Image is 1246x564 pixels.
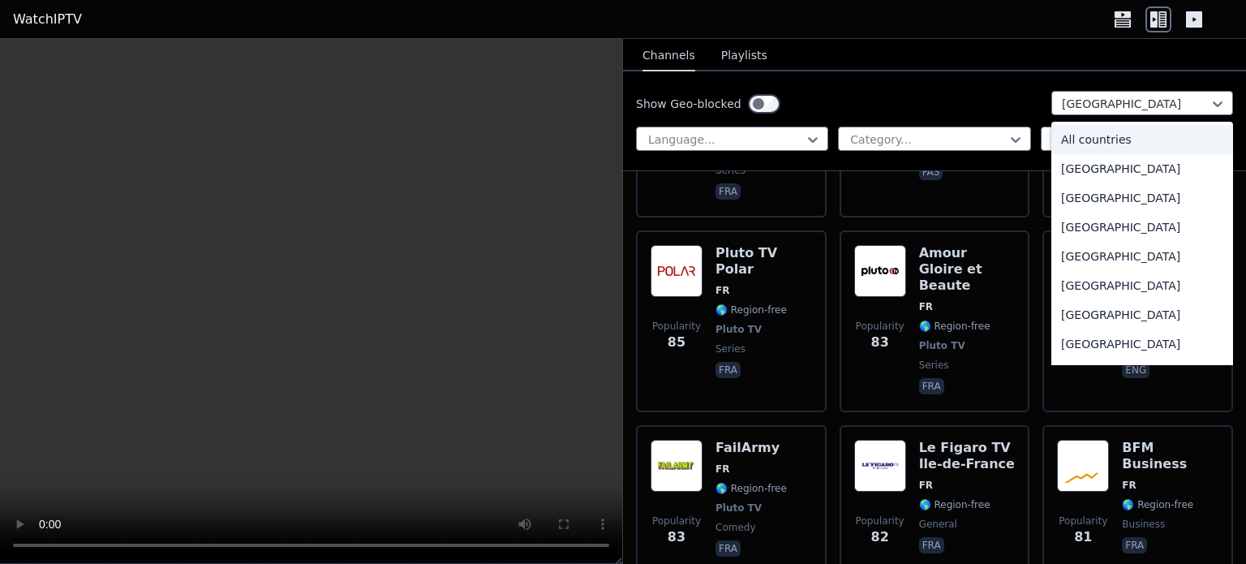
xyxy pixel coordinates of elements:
[715,362,741,378] p: fra
[1051,125,1233,154] div: All countries
[1051,329,1233,359] div: [GEOGRAPHIC_DATA]
[651,440,702,492] img: FailArmy
[854,245,906,297] img: Amour Gloire et Beaute
[668,527,685,547] span: 83
[715,342,745,355] span: series
[642,41,695,71] button: Channels
[1051,213,1233,242] div: [GEOGRAPHIC_DATA]
[871,527,889,547] span: 82
[668,333,685,352] span: 85
[13,10,82,29] a: WatchIPTV
[919,300,933,313] span: FR
[715,463,729,476] span: FR
[1051,154,1233,183] div: [GEOGRAPHIC_DATA]
[715,521,756,534] span: comedy
[652,320,701,333] span: Popularity
[919,518,957,531] span: general
[856,514,904,527] span: Popularity
[715,440,787,456] h6: FailArmy
[919,378,944,394] p: fra
[636,96,741,112] label: Show Geo-blocked
[652,514,701,527] span: Popularity
[1122,440,1218,472] h6: BFM Business
[919,359,949,372] span: series
[1051,300,1233,329] div: [GEOGRAPHIC_DATA]
[651,245,702,297] img: Pluto TV Polar
[1051,271,1233,300] div: [GEOGRAPHIC_DATA]
[919,479,933,492] span: FR
[1122,362,1149,378] p: eng
[919,164,943,180] p: fas
[1122,537,1147,553] p: fra
[715,284,729,297] span: FR
[1057,440,1109,492] img: BFM Business
[715,482,787,495] span: 🌎 Region-free
[1122,498,1193,511] span: 🌎 Region-free
[1122,518,1165,531] span: business
[1122,479,1136,492] span: FR
[1074,527,1092,547] span: 81
[919,440,1016,472] h6: Le Figaro TV Ile-de-France
[919,498,990,511] span: 🌎 Region-free
[721,41,767,71] button: Playlists
[715,245,812,278] h6: Pluto TV Polar
[715,540,741,557] p: fra
[715,304,787,316] span: 🌎 Region-free
[715,323,762,336] span: Pluto TV
[919,245,1016,294] h6: Amour Gloire et Beaute
[854,440,906,492] img: Le Figaro TV Ile-de-France
[919,339,965,352] span: Pluto TV
[715,183,741,200] p: fra
[1051,242,1233,271] div: [GEOGRAPHIC_DATA]
[1051,183,1233,213] div: [GEOGRAPHIC_DATA]
[919,537,944,553] p: fra
[856,320,904,333] span: Popularity
[1051,359,1233,388] div: Aruba
[1059,514,1107,527] span: Popularity
[715,502,762,514] span: Pluto TV
[919,320,990,333] span: 🌎 Region-free
[871,333,889,352] span: 83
